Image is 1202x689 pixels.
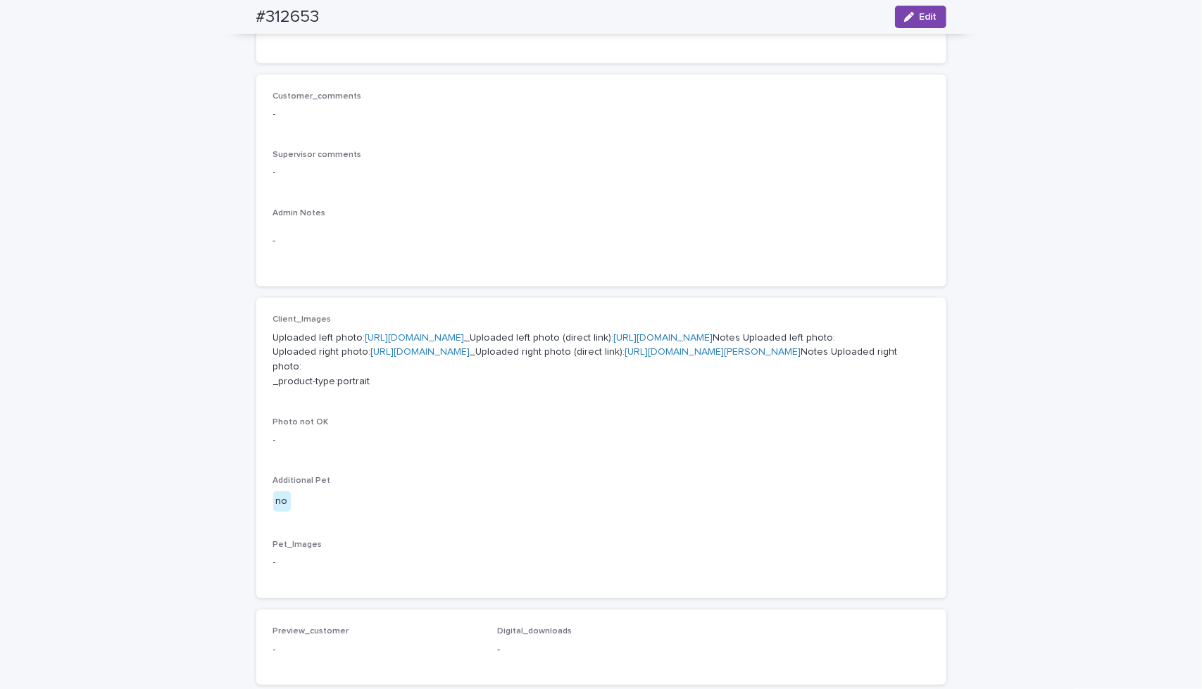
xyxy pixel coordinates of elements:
p: - [273,433,929,448]
span: Digital_downloads [497,627,572,636]
p: - [497,643,705,657]
span: Customer_comments [273,92,362,101]
button: Edit [895,6,946,28]
a: [URL][DOMAIN_NAME] [371,347,470,357]
span: Additional Pet [273,476,331,485]
span: Supervisor comments [273,151,362,159]
a: [URL][DOMAIN_NAME][PERSON_NAME] [625,347,801,357]
span: Photo not OK [273,418,329,426]
p: Uploaded left photo: _Uploaded left photo (direct link): Notes Uploaded left photo: Uploaded righ... [273,331,929,389]
p: - [273,555,929,570]
span: Client_Images [273,315,332,324]
span: Pet_Images [273,541,323,549]
h2: #312653 [256,7,320,27]
p: - [273,643,481,657]
a: [URL][DOMAIN_NAME] [365,333,465,343]
p: - [273,107,929,122]
a: [URL][DOMAIN_NAME] [614,333,713,343]
div: no [273,491,291,512]
span: Preview_customer [273,627,349,636]
p: - [273,165,929,180]
span: Edit [920,12,937,22]
p: - [273,234,929,248]
span: Admin Notes [273,209,326,217]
